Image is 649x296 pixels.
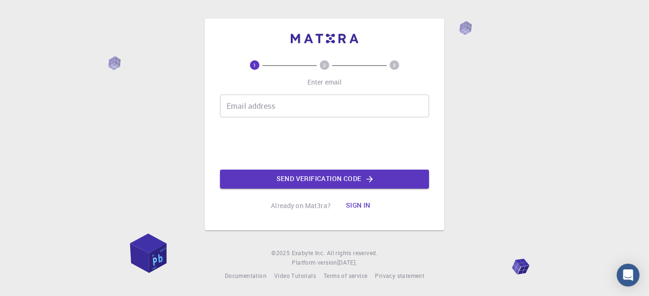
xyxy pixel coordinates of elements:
[274,272,316,279] span: Video Tutorials
[324,272,367,279] span: Terms of service
[271,248,291,258] span: © 2025
[324,271,367,281] a: Terms of service
[617,264,639,286] div: Open Intercom Messenger
[292,258,337,267] span: Platform version
[271,201,331,210] p: Already on Mat3ra?
[292,248,325,258] a: Exabyte Inc.
[252,125,397,162] iframe: reCAPTCHA
[292,249,325,257] span: Exabyte Inc.
[393,62,396,68] text: 3
[327,248,378,258] span: All rights reserved.
[225,272,267,279] span: Documentation
[274,271,316,281] a: Video Tutorials
[323,62,326,68] text: 2
[338,196,378,215] button: Sign in
[253,62,256,68] text: 1
[337,258,357,266] span: [DATE] .
[307,77,342,87] p: Enter email
[220,170,429,189] button: Send verification code
[225,271,267,281] a: Documentation
[375,271,424,281] a: Privacy statement
[337,258,357,267] a: [DATE].
[375,272,424,279] span: Privacy statement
